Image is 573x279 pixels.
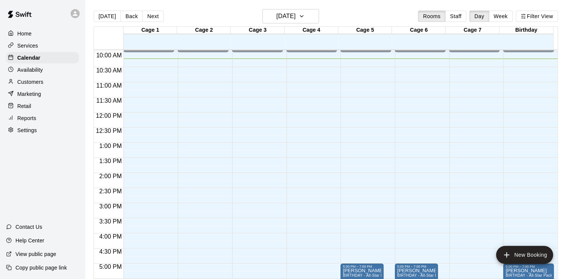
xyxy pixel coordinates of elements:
[338,27,392,34] div: Cage 5
[6,28,79,39] a: Home
[392,27,445,34] div: Cage 6
[17,66,43,74] p: Availability
[17,42,38,49] p: Services
[15,250,56,258] p: View public page
[123,27,177,34] div: Cage 1
[505,265,551,268] div: 5:00 PM – 7:00 PM
[489,11,513,22] button: Week
[17,114,36,122] p: Reports
[97,203,124,210] span: 3:00 PM
[6,40,79,51] a: Services
[97,143,124,149] span: 1:00 PM
[397,273,450,277] span: BIRTHDAY - All-Star Package
[94,97,124,104] span: 11:30 AM
[516,11,558,22] button: Filter View
[17,126,37,134] p: Settings
[469,11,489,22] button: Day
[343,265,381,268] div: 5:00 PM – 7:00 PM
[17,30,32,37] p: Home
[94,113,123,119] span: 12:00 PM
[6,76,79,88] a: Customers
[499,27,553,34] div: Birthday
[97,248,124,255] span: 4:30 PM
[94,128,123,134] span: 12:30 PM
[445,27,499,34] div: Cage 7
[496,246,553,264] button: add
[17,54,40,62] p: Calendar
[97,158,124,164] span: 1:30 PM
[97,218,124,225] span: 3:30 PM
[343,273,396,277] span: BIRTHDAY - All-Star Package
[120,11,143,22] button: Back
[177,27,231,34] div: Cage 2
[94,67,124,74] span: 10:30 AM
[418,11,445,22] button: Rooms
[285,27,338,34] div: Cage 4
[97,188,124,194] span: 2:30 PM
[97,264,124,270] span: 5:00 PM
[17,78,43,86] p: Customers
[94,82,124,89] span: 11:00 AM
[17,90,41,98] p: Marketing
[6,52,79,63] a: Calendar
[6,100,79,112] a: Retail
[142,11,163,22] button: Next
[6,88,79,100] a: Marketing
[15,223,42,231] p: Contact Us
[94,11,121,22] button: [DATE]
[94,52,124,59] span: 10:00 AM
[276,11,296,22] h6: [DATE]
[17,102,31,110] p: Retail
[15,237,44,244] p: Help Center
[97,173,124,179] span: 2:00 PM
[6,64,79,76] a: Availability
[505,273,559,277] span: BIRTHDAY - All-Star Package
[97,233,124,240] span: 4:00 PM
[6,113,79,124] a: Reports
[397,265,436,268] div: 5:00 PM – 7:00 PM
[445,11,467,22] button: Staff
[262,9,319,23] button: [DATE]
[6,125,79,136] a: Settings
[15,264,67,271] p: Copy public page link
[231,27,284,34] div: Cage 3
